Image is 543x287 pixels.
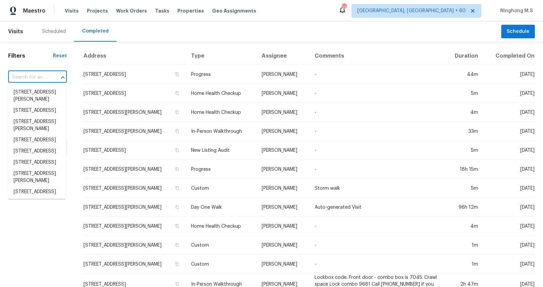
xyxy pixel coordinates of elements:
[174,204,180,210] button: Copy Address
[309,160,445,179] td: -
[256,160,309,179] td: [PERSON_NAME]
[186,255,256,274] td: Custom
[174,261,180,267] button: Copy Address
[256,122,309,141] td: [PERSON_NAME]
[256,179,309,198] td: [PERSON_NAME]
[445,141,484,160] td: 5m
[82,28,109,35] div: Completed
[186,141,256,160] td: New Listing Audit
[445,255,484,274] td: 1m
[484,179,535,198] td: [DATE]
[83,84,186,103] td: [STREET_ADDRESS]
[445,47,484,65] th: Duration
[58,73,68,82] button: Close
[309,179,445,198] td: Storm walk
[484,141,535,160] td: [DATE]
[484,198,535,217] td: [DATE]
[484,47,535,65] th: Completed On
[42,28,66,35] div: Scheduled
[256,255,309,274] td: [PERSON_NAME]
[507,27,529,36] span: Schedule
[174,281,180,287] button: Copy Address
[256,65,309,84] td: [PERSON_NAME]
[186,122,256,141] td: In-Person Walkthrough
[256,236,309,255] td: [PERSON_NAME]
[186,198,256,217] td: Day One Walk
[484,122,535,141] td: [DATE]
[445,236,484,255] td: 1m
[174,109,180,115] button: Copy Address
[445,160,484,179] td: 18h 15m
[445,65,484,84] td: 44m
[186,217,256,236] td: Home Health Checkup
[256,47,309,65] th: Assignee
[498,7,533,14] span: Ninghong M.S
[53,53,67,59] div: Reset
[83,217,186,236] td: [STREET_ADDRESS][PERSON_NAME]
[501,25,535,39] button: Schedule
[174,242,180,248] button: Copy Address
[87,7,108,14] span: Projects
[445,217,484,236] td: 4m
[186,84,256,103] td: Home Health Checkup
[8,105,66,116] li: [STREET_ADDRESS]
[186,179,256,198] td: Custom
[83,47,186,65] th: Address
[174,166,180,172] button: Copy Address
[174,90,180,96] button: Copy Address
[116,7,147,14] span: Work Orders
[309,84,445,103] td: -
[256,217,309,236] td: [PERSON_NAME]
[186,160,256,179] td: Progress
[8,53,53,59] h1: Filters
[256,141,309,160] td: [PERSON_NAME]
[8,198,66,216] li: [STREET_ADDRESS][PERSON_NAME]
[256,103,309,122] td: [PERSON_NAME]
[8,168,66,186] li: [STREET_ADDRESS][PERSON_NAME]
[484,236,535,255] td: [DATE]
[309,47,445,65] th: Comments
[256,198,309,217] td: [PERSON_NAME]
[155,8,169,13] span: Tasks
[309,122,445,141] td: -
[83,103,186,122] td: [STREET_ADDRESS][PERSON_NAME]
[484,217,535,236] td: [DATE]
[309,103,445,122] td: -
[484,65,535,84] td: [DATE]
[309,255,445,274] td: -
[174,147,180,153] button: Copy Address
[342,4,347,11] div: 532
[83,160,186,179] td: [STREET_ADDRESS][PERSON_NAME]
[186,236,256,255] td: Custom
[445,122,484,141] td: 33m
[445,103,484,122] td: 4m
[23,7,45,14] span: Maestro
[309,65,445,84] td: -
[174,223,180,229] button: Copy Address
[8,146,66,157] li: [STREET_ADDRESS]
[83,236,186,255] td: [STREET_ADDRESS][PERSON_NAME]
[212,7,256,14] span: Geo Assignments
[309,141,445,160] td: -
[8,87,66,105] li: [STREET_ADDRESS][PERSON_NAME]
[83,65,186,84] td: [STREET_ADDRESS]
[484,255,535,274] td: [DATE]
[8,24,23,39] span: Visits
[445,179,484,198] td: 5m
[174,71,180,77] button: Copy Address
[83,255,186,274] td: [STREET_ADDRESS][PERSON_NAME]
[174,185,180,191] button: Copy Address
[8,72,48,83] input: Search for an address...
[8,186,66,198] li: [STREET_ADDRESS]
[186,103,256,122] td: Home Health Checkup
[357,7,466,14] span: [GEOGRAPHIC_DATA], [GEOGRAPHIC_DATA] + 60
[484,103,535,122] td: [DATE]
[445,84,484,103] td: 5m
[8,135,66,146] li: [STREET_ADDRESS]
[309,198,445,217] td: Auto-generated Visit
[309,236,445,255] td: -
[83,179,186,198] td: [STREET_ADDRESS][PERSON_NAME]
[65,7,79,14] span: Visits
[186,47,256,65] th: Type
[83,198,186,217] td: [STREET_ADDRESS][PERSON_NAME]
